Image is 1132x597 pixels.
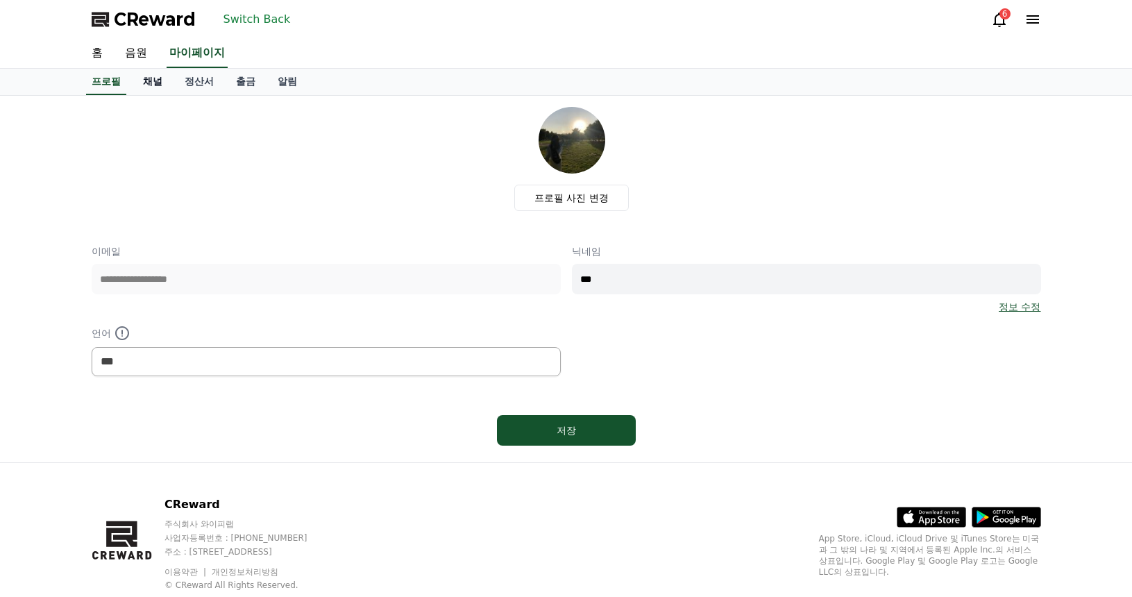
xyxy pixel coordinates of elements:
p: © CReward All Rights Reserved. [164,580,334,591]
a: 정보 수정 [999,300,1040,314]
p: 닉네임 [572,244,1041,258]
a: 채널 [132,69,174,95]
a: 이용약관 [164,567,208,577]
a: 마이페이지 [167,39,228,68]
p: CReward [164,496,334,513]
p: 사업자등록번호 : [PHONE_NUMBER] [164,532,334,544]
button: 저장 [497,415,636,446]
label: 프로필 사진 변경 [514,185,629,211]
img: profile_image [539,107,605,174]
a: 개인정보처리방침 [212,567,278,577]
button: Switch Back [218,8,296,31]
a: 출금 [225,69,267,95]
p: 이메일 [92,244,561,258]
a: 음원 [114,39,158,68]
p: App Store, iCloud, iCloud Drive 및 iTunes Store는 미국과 그 밖의 나라 및 지역에서 등록된 Apple Inc.의 서비스 상표입니다. Goo... [819,533,1041,578]
p: 주식회사 와이피랩 [164,519,334,530]
a: CReward [92,8,196,31]
a: 프로필 [86,69,126,95]
p: 주소 : [STREET_ADDRESS] [164,546,334,557]
div: 6 [999,8,1011,19]
a: 홈 [81,39,114,68]
span: CReward [114,8,196,31]
div: 저장 [525,423,608,437]
a: 6 [991,11,1008,28]
a: 알림 [267,69,308,95]
a: 정산서 [174,69,225,95]
p: 언어 [92,325,561,342]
